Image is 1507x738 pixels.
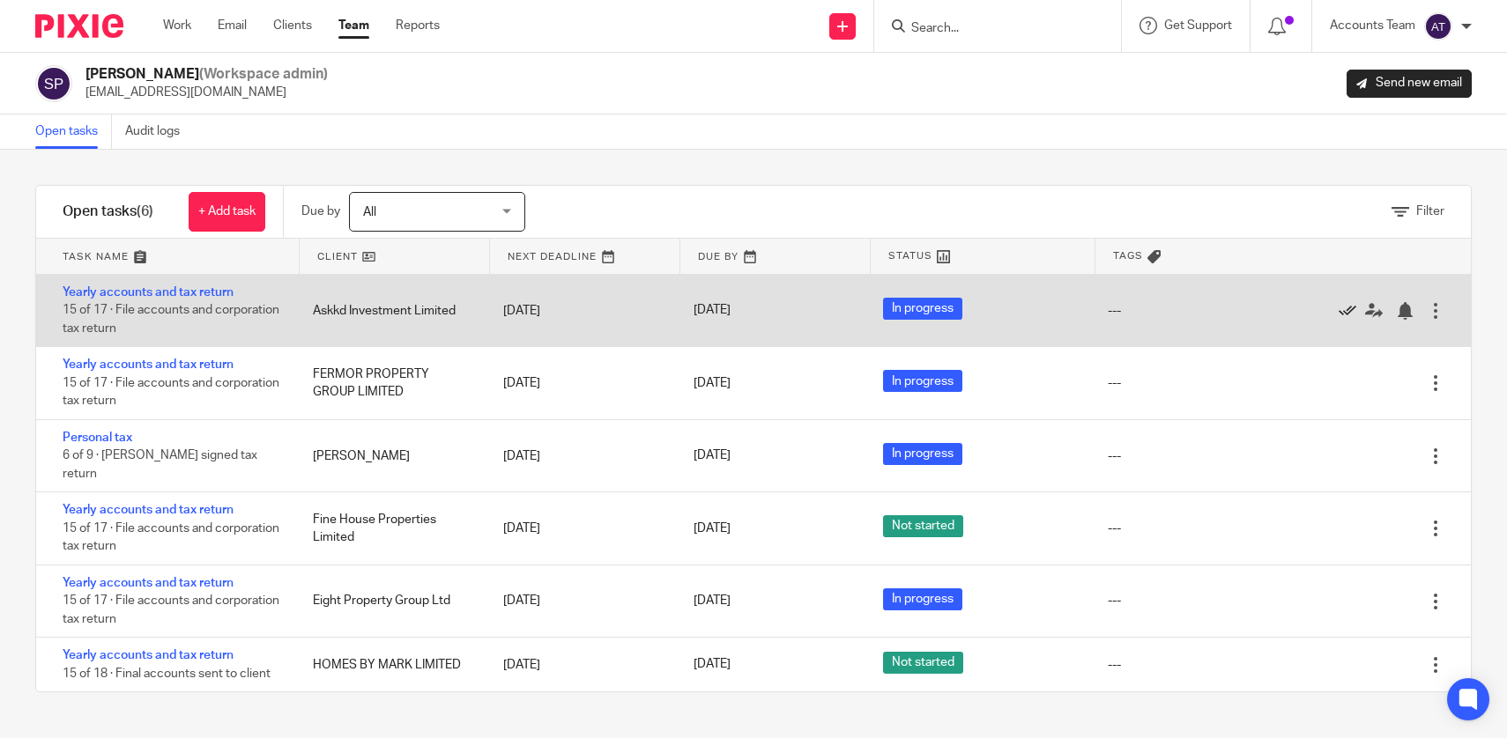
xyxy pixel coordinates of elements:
[486,439,676,474] div: [DATE]
[694,595,731,608] span: [DATE]
[1108,520,1121,537] div: ---
[363,206,376,218] span: All
[63,286,234,299] a: Yearly accounts and tax return
[883,588,962,610] span: In progress
[63,522,279,553] span: 15 of 17 · File accounts and corporation tax return
[63,358,234,371] a: Yearly accounts and tax return
[1113,248,1143,263] span: Tags
[63,203,153,221] h1: Open tasks
[883,443,962,465] span: In progress
[1108,374,1121,392] div: ---
[1164,19,1232,32] span: Get Support
[63,305,279,336] span: 15 of 17 · File accounts and corporation tax return
[909,21,1068,37] input: Search
[694,305,731,317] span: [DATE]
[694,450,731,462] span: [DATE]
[85,65,328,84] h2: [PERSON_NAME]
[63,432,132,444] a: Personal tax
[694,522,731,535] span: [DATE]
[295,647,486,683] div: HOMES BY MARK LIMITED
[883,515,963,537] span: Not started
[1330,17,1415,34] p: Accounts Team
[883,652,963,674] span: Not started
[486,511,676,546] div: [DATE]
[295,502,486,556] div: Fine House Properties Limited
[486,583,676,618] div: [DATE]
[694,659,731,671] span: [DATE]
[85,84,328,101] p: [EMAIL_ADDRESS][DOMAIN_NAME]
[1108,447,1121,465] div: ---
[295,357,486,410] div: FERMOR PROPERTY GROUP LIMITED
[1416,205,1444,218] span: Filter
[486,293,676,328] div: [DATE]
[486,647,676,683] div: [DATE]
[63,504,234,516] a: Yearly accounts and tax return
[396,17,440,34] a: Reports
[163,17,191,34] a: Work
[125,114,193,149] a: Audit logs
[1347,70,1472,98] a: Send new email
[35,14,123,38] img: Pixie
[295,583,486,618] div: Eight Property Group Ltd
[486,365,676,401] div: [DATE]
[63,668,271,680] span: 15 of 18 · Final accounts sent to client
[189,192,265,232] a: + Add task
[63,594,279,625] span: 15 of 17 · File accounts and corporation tax return
[1108,656,1121,674] div: ---
[63,377,279,408] span: 15 of 17 · File accounts and corporation tax return
[883,370,962,392] span: In progress
[63,649,234,661] a: Yearly accounts and tax return
[888,248,932,263] span: Status
[694,377,731,389] span: [DATE]
[35,114,112,149] a: Open tasks
[273,17,312,34] a: Clients
[35,65,72,102] img: svg%3E
[63,577,234,589] a: Yearly accounts and tax return
[295,293,486,328] div: Askkd Investment Limited
[301,203,340,220] p: Due by
[1339,302,1365,320] a: Mark as done
[218,17,247,34] a: Email
[199,67,328,81] span: (Workspace admin)
[1108,592,1121,609] div: ---
[338,17,369,34] a: Team
[1424,12,1452,41] img: svg%3E
[137,204,153,218] span: (6)
[295,439,486,474] div: [PERSON_NAME]
[63,450,257,481] span: 6 of 9 · [PERSON_NAME] signed tax return
[1108,302,1121,320] div: ---
[883,298,962,320] span: In progress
